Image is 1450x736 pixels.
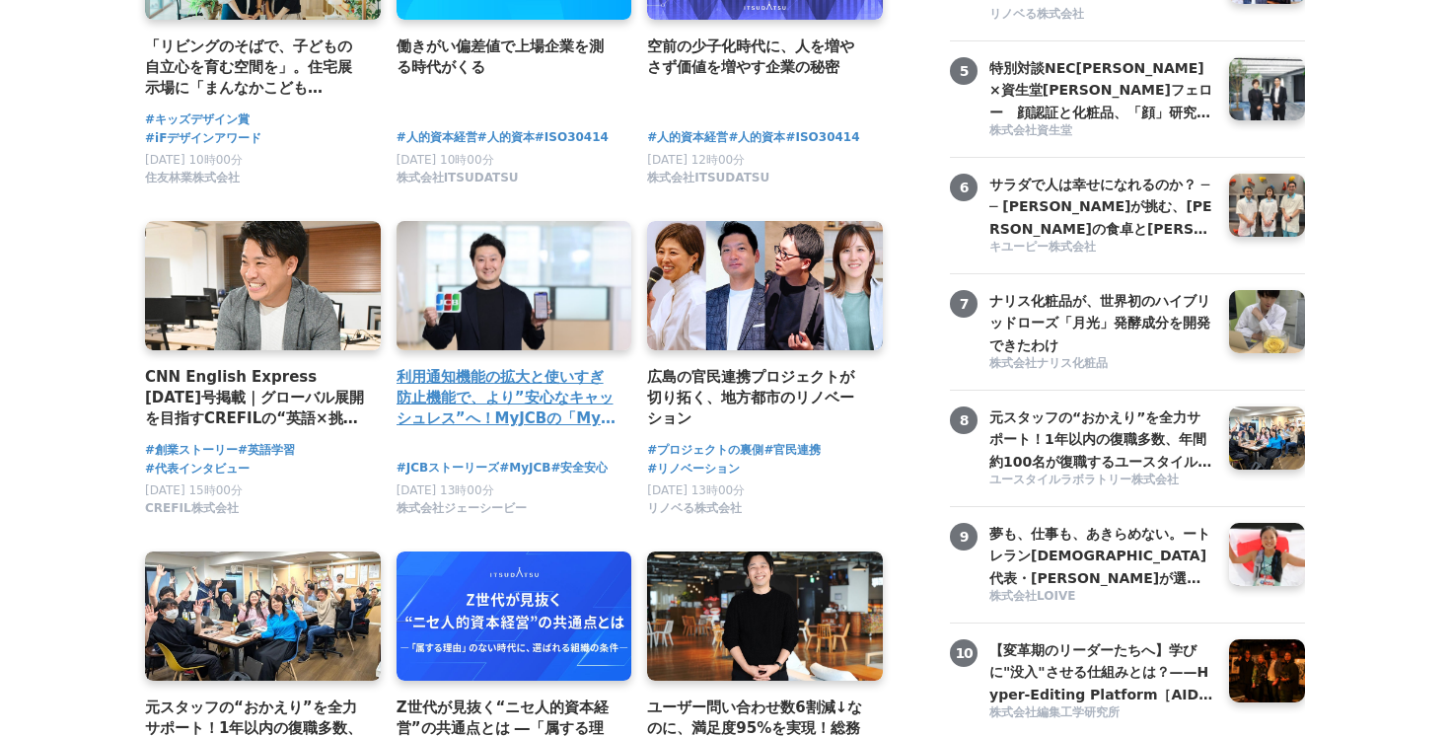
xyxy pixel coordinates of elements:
[989,239,1096,256] span: キユーピー株式会社
[989,588,1214,607] a: 株式会社LOIVE
[989,174,1214,240] h3: サラダで人は幸せになれるのか？ ── [PERSON_NAME]が挑む、[PERSON_NAME]の食卓と[PERSON_NAME]の可能性
[989,639,1214,702] a: 【変革期のリーダーたちへ】学びに"没入"させる仕組みとは？——Hyper-Editing Platform［AIDA］の「場づくり」の秘密《後編》
[647,483,745,497] span: [DATE] 13時00分
[989,523,1214,589] h3: 夢も、仕事も、あきらめない。ートレラン[DEMOGRAPHIC_DATA]代表・[PERSON_NAME]が選んだ『ロイブ』という働き方ー
[989,588,1075,605] span: 株式会社LOIVE
[989,639,1214,705] h3: 【変革期のリーダーたちへ】学びに"没入"させる仕組みとは？——Hyper-Editing Platform［AIDA］の「場づくり」の秘密《後編》
[145,153,243,167] span: [DATE] 10時00分
[397,128,477,147] a: #人的資本経営
[647,441,763,460] a: #プロジェクトの裏側
[647,176,769,189] a: 株式会社ITSUDATSU
[145,36,365,100] a: 「リビングのそばで、子どもの自立心を育む空間を」。住宅展示場に「まんなかこどもBASE」を作った２人の女性社員
[989,472,1214,490] a: ユースタイルラボラトリー株式会社
[989,174,1214,237] a: サラダで人は幸せになれるのか？ ── [PERSON_NAME]が挑む、[PERSON_NAME]の食卓と[PERSON_NAME]の可能性
[397,459,499,478] a: #JCBストーリーズ
[989,406,1214,470] a: 元スタッフの“おかえり”を全力サポート！1年以内の復職多数、年間約100名が復職するユースタイルラボラトリーの「カムバック採用」実績と背景を公開
[989,122,1072,139] span: 株式会社資生堂
[145,176,240,189] a: 住友林業株式会社
[647,506,742,520] a: リノベる株式会社
[238,441,295,460] a: #英語学習
[145,483,243,497] span: [DATE] 15時00分
[728,128,785,147] a: #人的資本
[145,170,240,186] span: 住友林業株式会社
[989,290,1214,356] h3: ナリス化粧品が、世界初のハイブリッドローズ「月光」発酵成分を開発できたわけ
[989,704,1214,723] a: 株式会社編集工学研究所
[397,500,527,517] span: 株式会社ジェーシービー
[989,290,1214,353] a: ナリス化粧品が、世界初のハイブリッドローズ「月光」発酵成分を開発できたわけ
[145,500,239,517] span: CREFIL株式会社
[950,57,978,85] span: 5
[397,36,616,79] a: 働きがい偏差値で上場企業を測る時代がくる
[499,459,550,478] a: #MyJCB
[145,460,250,478] a: #代表インタビュー
[763,441,821,460] a: #官民連携
[145,441,238,460] a: #創業ストーリー
[397,483,494,497] span: [DATE] 13時00分
[989,523,1214,586] a: 夢も、仕事も、あきらめない。ートレラン[DEMOGRAPHIC_DATA]代表・[PERSON_NAME]が選んだ『ロイブ』という働き方ー
[647,128,728,147] a: #人的資本経営
[397,170,519,186] span: 株式会社ITSUDATSU
[989,355,1214,374] a: 株式会社ナリス化粧品
[950,290,978,318] span: 7
[647,36,867,79] a: 空前の少子化時代に、人を増やさず価値を増やす企業の秘密
[145,506,239,520] a: CREFIL株式会社
[950,406,978,434] span: 8
[785,128,859,147] a: #ISO30414
[950,523,978,551] span: 9
[989,122,1214,141] a: 株式会社資生堂
[145,366,365,430] a: CNN English Express [DATE]号掲載｜グローバル展開を目指すCREFILの“英語×挑戦”文化とその背景
[989,704,1120,721] span: 株式会社編集工学研究所
[989,57,1214,120] a: 特別対談NEC[PERSON_NAME]×資生堂[PERSON_NAME]フェロー 顔認証と化粧品、「顔」研究の世界の頂点から見える[PERSON_NAME] ～骨格や瞳、変化しない顔と たるみ...
[397,153,494,167] span: [DATE] 10時00分
[397,366,616,430] a: 利用通知機能の拡大と使いすぎ防止機能で、より”安心なキャッシュレス”へ！MyJCBの「My安心設定」を強化！
[647,460,740,478] a: #リノベーション
[145,110,250,129] a: #キッズデザイン賞
[989,239,1214,258] a: キユーピー株式会社
[989,406,1214,473] h3: 元スタッフの“おかえり”を全力サポート！1年以内の復職多数、年間約100名が復職するユースタイルラボラトリーの「カムバック採用」実績と背景を公開
[950,174,978,201] span: 6
[989,6,1214,25] a: リノベる株式会社
[647,500,742,517] span: リノベる株式会社
[647,366,867,430] a: 広島の官民連携プロジェクトが切り拓く、地方都市のリノベーション
[989,472,1179,488] span: ユースタイルラボラトリー株式会社
[550,459,608,478] a: #安全安心
[145,129,261,148] a: #iFデザインアワード
[647,153,745,167] span: [DATE] 12時00分
[647,170,769,186] span: 株式会社ITSUDATSU
[989,355,1108,372] span: 株式会社ナリス化粧品
[397,506,527,520] a: 株式会社ジェーシービー
[477,128,535,147] a: #人的資本
[397,176,519,189] a: 株式会社ITSUDATSU
[535,128,609,147] a: #ISO30414
[989,57,1214,123] h3: 特別対談NEC[PERSON_NAME]×資生堂[PERSON_NAME]フェロー 顔認証と化粧品、「顔」研究の世界の頂点から見える[PERSON_NAME] ～骨格や瞳、変化しない顔と たるみ...
[950,639,978,667] span: 10
[989,6,1084,23] span: リノベる株式会社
